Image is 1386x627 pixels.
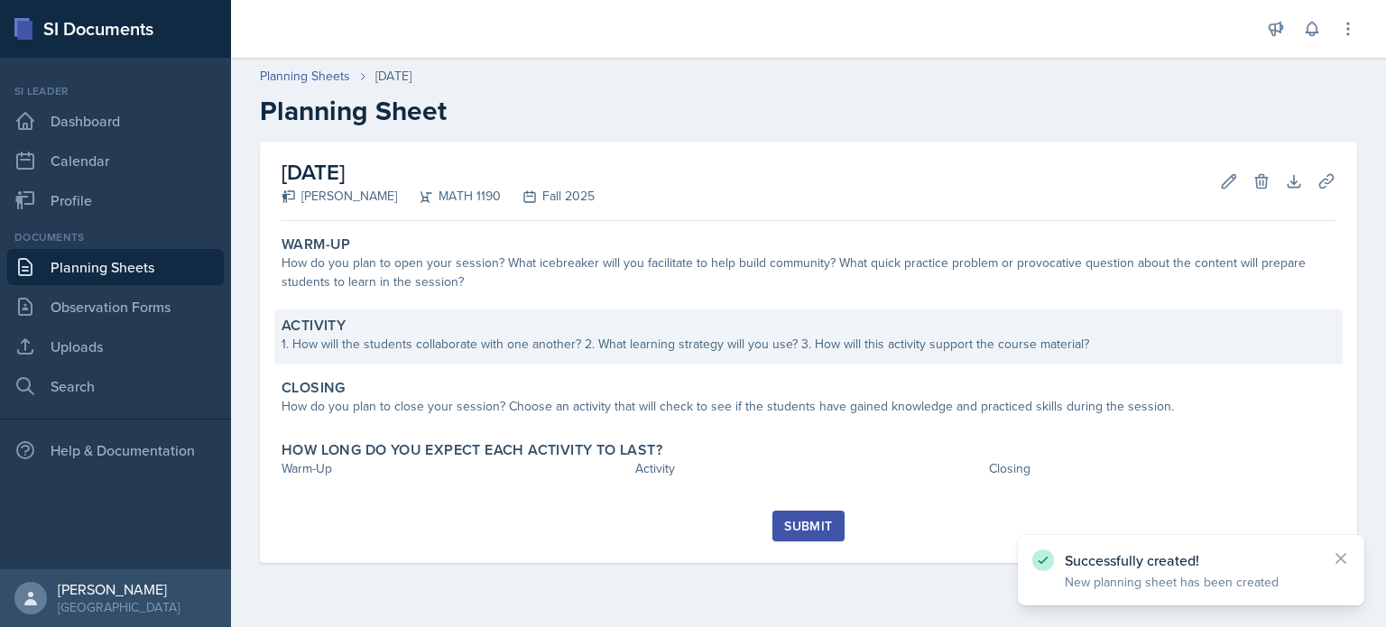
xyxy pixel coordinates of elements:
div: Warm-Up [282,459,628,478]
a: Dashboard [7,103,224,139]
a: Uploads [7,328,224,364]
a: Calendar [7,143,224,179]
div: Closing [989,459,1335,478]
div: How do you plan to close your session? Choose an activity that will check to see if the students ... [282,397,1335,416]
div: How do you plan to open your session? What icebreaker will you facilitate to help build community... [282,254,1335,291]
label: Warm-Up [282,235,351,254]
div: Documents [7,229,224,245]
a: Profile [7,182,224,218]
div: Si leader [7,83,224,99]
div: 1. How will the students collaborate with one another? 2. What learning strategy will you use? 3.... [282,335,1335,354]
label: How long do you expect each activity to last? [282,441,662,459]
a: Search [7,368,224,404]
div: Help & Documentation [7,432,224,468]
a: Planning Sheets [260,67,350,86]
div: Activity [635,459,982,478]
div: MATH 1190 [397,187,501,206]
div: Fall 2025 [501,187,595,206]
div: [GEOGRAPHIC_DATA] [58,598,180,616]
label: Closing [282,379,346,397]
label: Activity [282,317,346,335]
div: [DATE] [375,67,411,86]
h2: Planning Sheet [260,95,1357,127]
button: Submit [772,511,844,541]
p: New planning sheet has been created [1065,573,1317,591]
div: [PERSON_NAME] [58,580,180,598]
h2: [DATE] [282,156,595,189]
div: [PERSON_NAME] [282,187,397,206]
div: Submit [784,519,832,533]
a: Planning Sheets [7,249,224,285]
a: Observation Forms [7,289,224,325]
p: Successfully created! [1065,551,1317,569]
